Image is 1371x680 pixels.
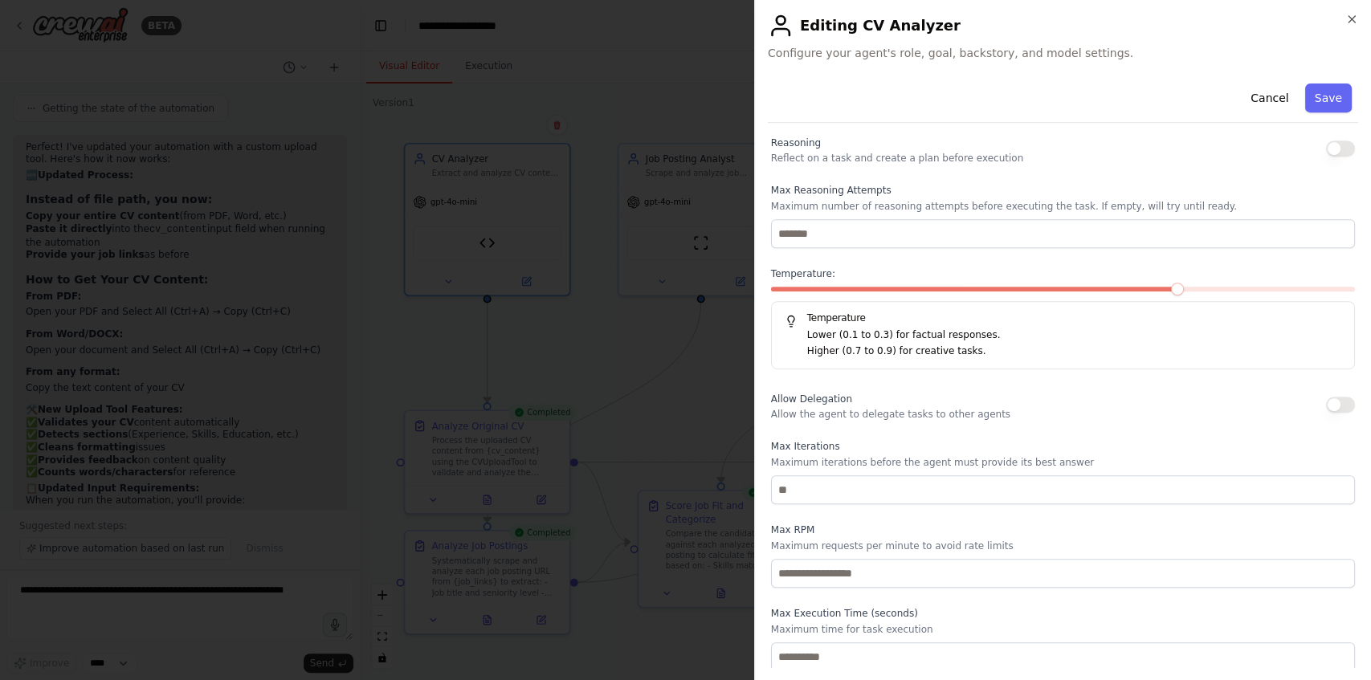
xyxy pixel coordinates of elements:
h2: Editing CV Analyzer [768,13,1358,39]
label: Max Reasoning Attempts [771,184,1355,197]
p: Maximum number of reasoning attempts before executing the task. If empty, will try until ready. [771,200,1355,213]
p: Higher (0.7 to 0.9) for creative tasks. [807,344,1341,360]
span: Allow Delegation [771,393,852,405]
p: Maximum time for task execution [771,623,1355,636]
h5: Temperature [785,311,1341,324]
button: Cancel [1241,83,1298,112]
p: Maximum requests per minute to avoid rate limits [771,540,1355,552]
span: Reasoning [771,137,821,149]
p: Allow the agent to delegate tasks to other agents [771,408,1010,421]
button: Save [1305,83,1352,112]
label: Max Iterations [771,440,1355,453]
p: Maximum iterations before the agent must provide its best answer [771,456,1355,469]
span: Configure your agent's role, goal, backstory, and model settings. [768,45,1358,61]
label: Max RPM [771,523,1355,536]
span: Temperature: [771,267,835,280]
label: Max Execution Time (seconds) [771,607,1355,620]
p: Reflect on a task and create a plan before execution [771,152,1023,165]
p: Lower (0.1 to 0.3) for factual responses. [807,328,1341,344]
